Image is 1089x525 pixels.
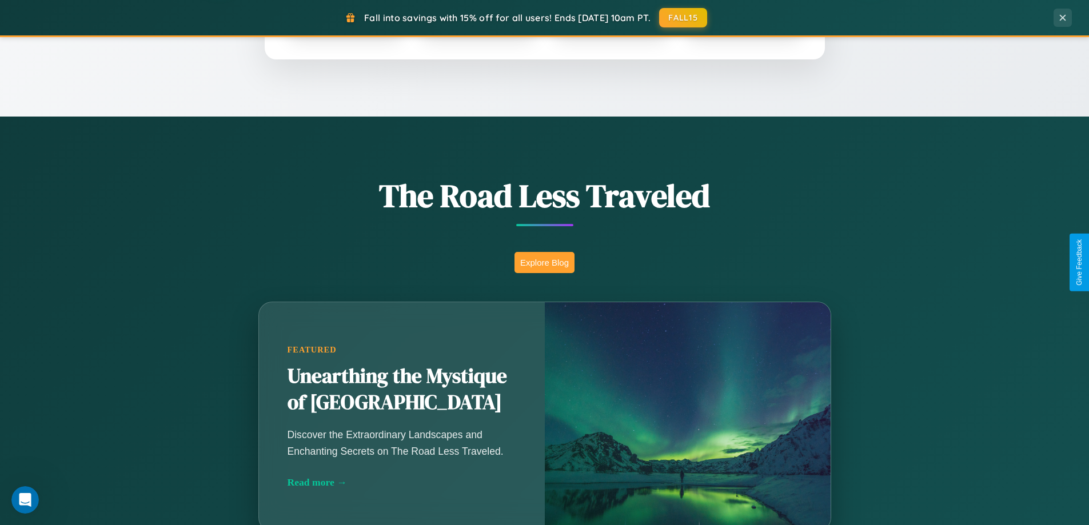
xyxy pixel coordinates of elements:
div: Read more → [288,476,516,488]
h2: Unearthing the Mystique of [GEOGRAPHIC_DATA] [288,363,516,416]
iframe: Intercom live chat [11,486,39,514]
button: FALL15 [659,8,707,27]
button: Explore Blog [514,252,575,273]
h1: The Road Less Traveled [202,174,888,218]
div: Give Feedback [1075,239,1083,286]
div: Featured [288,345,516,355]
p: Discover the Extraordinary Landscapes and Enchanting Secrets on The Road Less Traveled. [288,427,516,459]
span: Fall into savings with 15% off for all users! Ends [DATE] 10am PT. [364,12,651,23]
